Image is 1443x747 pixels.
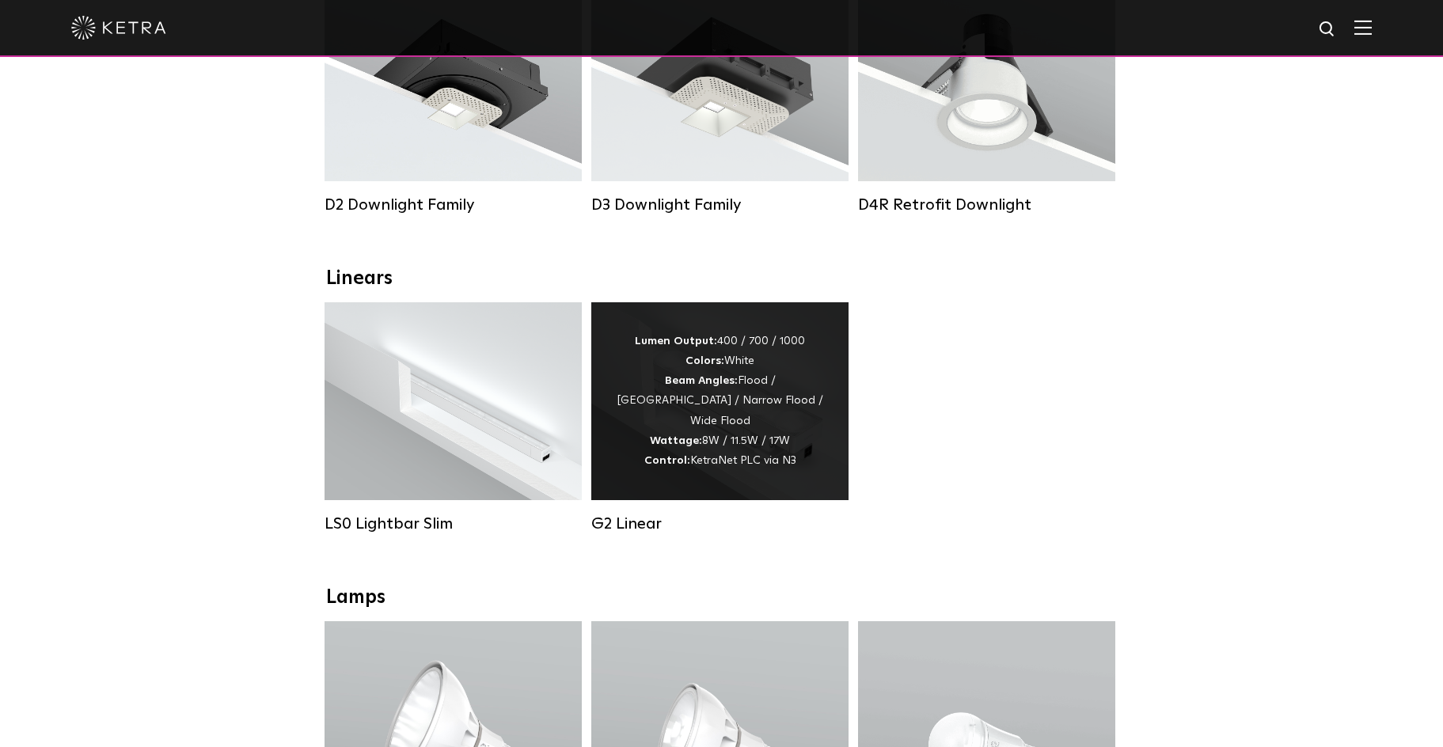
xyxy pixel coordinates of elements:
div: 400 / 700 / 1000 White Flood / [GEOGRAPHIC_DATA] / Narrow Flood / Wide Flood 8W / 11.5W / 17W Ket... [615,332,825,471]
div: D4R Retrofit Downlight [858,195,1115,214]
strong: Beam Angles: [665,375,738,386]
a: LS0 Lightbar Slim Lumen Output:200 / 350Colors:White / BlackControl:X96 Controller [325,302,582,533]
div: D3 Downlight Family [591,195,849,214]
div: LS0 Lightbar Slim [325,514,582,533]
div: Lamps [326,586,1118,609]
div: D2 Downlight Family [325,195,582,214]
a: G2 Linear Lumen Output:400 / 700 / 1000Colors:WhiteBeam Angles:Flood / [GEOGRAPHIC_DATA] / Narrow... [591,302,849,533]
strong: Colors: [685,355,724,366]
strong: Control: [644,455,690,466]
strong: Lumen Output: [635,336,717,347]
div: G2 Linear [591,514,849,533]
div: Linears [326,267,1118,290]
img: search icon [1318,20,1338,40]
strong: Wattage: [650,435,702,446]
img: Hamburger%20Nav.svg [1354,20,1372,35]
img: ketra-logo-2019-white [71,16,166,40]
